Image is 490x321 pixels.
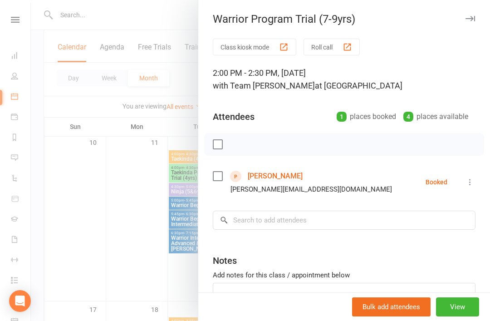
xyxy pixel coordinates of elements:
input: Search to add attendees [213,211,475,230]
button: Class kiosk mode [213,39,296,55]
span: with Team [PERSON_NAME] [213,81,315,90]
button: View [436,297,479,316]
div: 1 [337,112,347,122]
div: 4 [403,112,413,122]
div: Open Intercom Messenger [9,290,31,312]
div: [PERSON_NAME][EMAIL_ADDRESS][DOMAIN_NAME] [230,183,392,195]
div: Notes [213,254,237,267]
div: places booked [337,110,396,123]
div: places available [403,110,468,123]
button: Roll call [304,39,360,55]
div: Warrior Program Trial (7-9yrs) [198,13,490,25]
span: at [GEOGRAPHIC_DATA] [315,81,402,90]
div: Add notes for this class / appointment below [213,270,475,281]
div: 2:00 PM - 2:30 PM, [DATE] [213,67,475,92]
button: Bulk add attendees [352,297,431,316]
div: Booked [426,179,447,185]
a: [PERSON_NAME] [248,169,303,183]
div: Attendees [213,110,255,123]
